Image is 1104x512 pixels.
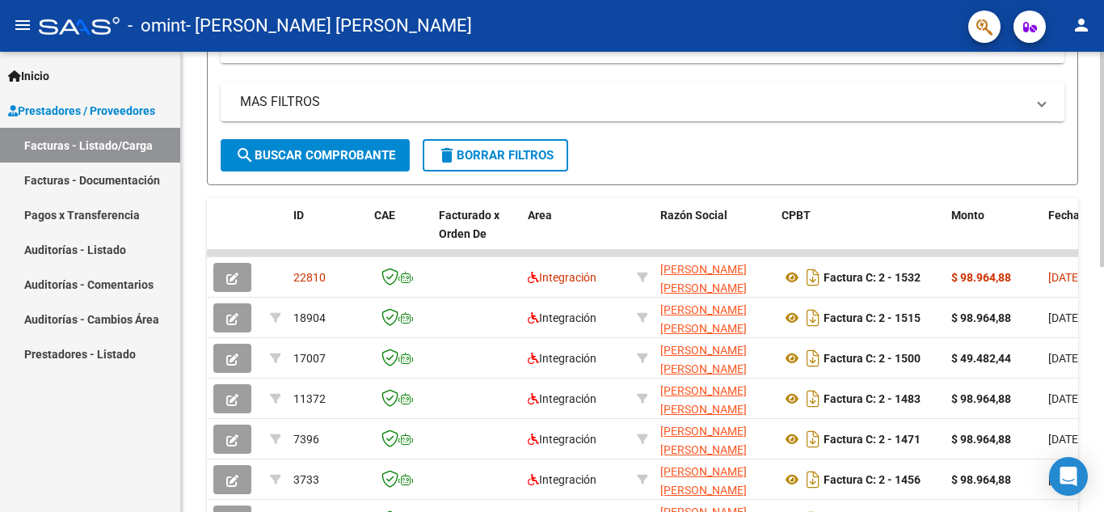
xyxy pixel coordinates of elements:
[221,139,410,171] button: Buscar Comprobante
[293,311,326,324] span: 18904
[221,83,1064,121] mat-expansion-panel-header: MAS FILTROS
[439,209,499,240] span: Facturado x Orden De
[654,198,775,269] datatable-header-cell: Razón Social
[186,8,472,44] span: - [PERSON_NAME] [PERSON_NAME]
[782,209,811,222] span: CPBT
[951,271,1011,284] strong: $ 98.964,88
[368,198,432,269] datatable-header-cell: CAE
[660,260,769,294] div: 27328635203
[240,93,1026,111] mat-panel-title: MAS FILTROS
[1048,271,1081,284] span: [DATE]
[437,146,457,165] mat-icon: delete
[437,148,554,163] span: Borrar Filtros
[945,198,1042,269] datatable-header-cell: Monto
[951,392,1011,405] strong: $ 98.964,88
[1048,392,1081,405] span: [DATE]
[8,67,49,85] span: Inicio
[293,352,326,365] span: 17007
[528,271,596,284] span: Integración
[660,344,747,375] span: [PERSON_NAME] [PERSON_NAME]
[1048,311,1081,324] span: [DATE]
[803,305,824,331] i: Descargar documento
[8,102,155,120] span: Prestadores / Proveedores
[528,209,552,222] span: Area
[1048,433,1081,446] span: [DATE]
[803,264,824,290] i: Descargar documento
[293,473,319,486] span: 3733
[287,198,368,269] datatable-header-cell: ID
[293,209,304,222] span: ID
[1048,473,1081,486] span: [DATE]
[293,392,326,405] span: 11372
[660,341,769,375] div: 27328635203
[775,198,945,269] datatable-header-cell: CPBT
[235,148,395,163] span: Buscar Comprobante
[803,426,824,452] i: Descargar documento
[824,433,921,446] strong: Factura C: 2 - 1471
[660,303,747,335] span: [PERSON_NAME] [PERSON_NAME]
[528,433,596,446] span: Integración
[1048,352,1081,365] span: [DATE]
[528,473,596,486] span: Integración
[528,352,596,365] span: Integración
[521,198,630,269] datatable-header-cell: Area
[951,433,1011,446] strong: $ 98.964,88
[1072,15,1091,35] mat-icon: person
[423,139,568,171] button: Borrar Filtros
[951,473,1011,486] strong: $ 98.964,88
[528,311,596,324] span: Integración
[824,311,921,324] strong: Factura C: 2 - 1515
[824,473,921,486] strong: Factura C: 2 - 1456
[293,271,326,284] span: 22810
[1049,457,1088,496] div: Open Intercom Messenger
[660,263,747,294] span: [PERSON_NAME] [PERSON_NAME]
[951,352,1011,365] strong: $ 49.482,44
[13,15,32,35] mat-icon: menu
[528,392,596,405] span: Integración
[235,146,255,165] mat-icon: search
[293,433,319,446] span: 7396
[660,422,769,456] div: 27328635203
[824,271,921,284] strong: Factura C: 2 - 1532
[660,425,747,456] span: [PERSON_NAME] [PERSON_NAME]
[660,465,747,497] span: [PERSON_NAME] [PERSON_NAME]
[432,198,521,269] datatable-header-cell: Facturado x Orden De
[951,311,1011,324] strong: $ 98.964,88
[951,209,984,222] span: Monto
[128,8,186,44] span: - omint
[803,386,824,412] i: Descargar documento
[824,392,921,405] strong: Factura C: 2 - 1483
[660,209,727,222] span: Razón Social
[824,352,921,365] strong: Factura C: 2 - 1500
[660,463,769,497] div: 27328635203
[660,301,769,335] div: 27328635203
[803,345,824,371] i: Descargar documento
[803,467,824,493] i: Descargar documento
[660,384,747,416] span: [PERSON_NAME] [PERSON_NAME]
[660,382,769,416] div: 27328635203
[374,209,395,222] span: CAE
